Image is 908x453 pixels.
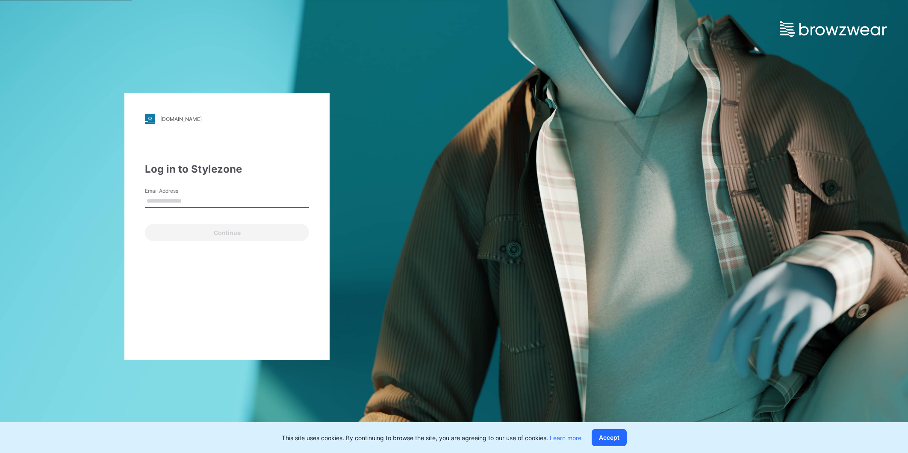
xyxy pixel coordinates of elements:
img: browzwear-logo.e42bd6dac1945053ebaf764b6aa21510.svg [780,21,887,37]
button: Accept [592,429,627,446]
div: Log in to Stylezone [145,162,309,177]
a: [DOMAIN_NAME] [145,114,309,124]
a: Learn more [550,434,581,441]
p: This site uses cookies. By continuing to browse the site, you are agreeing to our use of cookies. [282,433,581,442]
label: Email Address [145,187,205,195]
img: stylezone-logo.562084cfcfab977791bfbf7441f1a819.svg [145,114,155,124]
div: [DOMAIN_NAME] [160,116,202,122]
